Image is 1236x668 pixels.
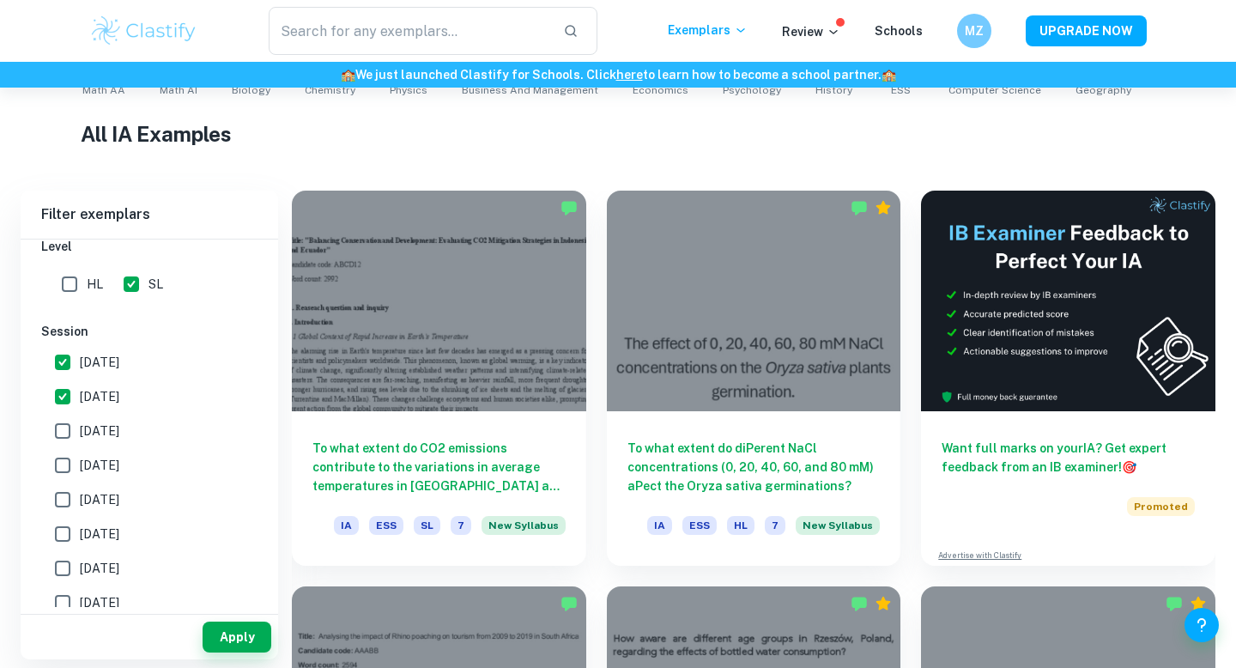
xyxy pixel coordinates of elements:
span: Biology [232,82,270,98]
span: SL [148,275,163,294]
img: Marked [851,199,868,216]
span: Economics [633,82,688,98]
a: Schools [875,24,923,38]
span: Physics [390,82,427,98]
span: 🎯 [1122,460,1136,474]
span: 🏫 [882,68,896,82]
h1: All IA Examples [81,118,1156,149]
span: HL [87,275,103,294]
span: IA [334,516,359,535]
span: New Syllabus [482,516,566,535]
img: Marked [1166,595,1183,612]
span: Business and Management [462,82,598,98]
span: Geography [1075,82,1131,98]
a: here [616,68,643,82]
div: Premium [1190,595,1207,612]
img: Marked [851,595,868,612]
span: [DATE] [80,525,119,544]
img: Thumbnail [921,191,1215,411]
h6: Want full marks on your IA ? Get expert feedback from an IB examiner! [942,439,1195,477]
h6: Level [41,237,257,256]
input: Search for any exemplars... [269,7,549,55]
span: SL [414,516,440,535]
span: ESS [891,82,911,98]
div: Starting from the May 2026 session, the ESS IA requirements have changed. We created this exempla... [482,516,566,545]
span: [DATE] [80,422,119,440]
h6: Filter exemplars [21,191,278,239]
span: Chemistry [305,82,355,98]
span: [DATE] [80,456,119,475]
div: Premium [875,595,892,612]
a: To what extent do diPerent NaCl concentrations (0, 20, 40, 60, and 80 mM) aPect the Oryza sativa ... [607,191,901,566]
a: Advertise with Clastify [938,550,1021,562]
span: New Syllabus [796,516,880,535]
span: Math AI [160,82,197,98]
span: [DATE] [80,353,119,372]
p: Exemplars [668,21,748,39]
span: Computer Science [948,82,1041,98]
span: History [815,82,852,98]
h6: We just launched Clastify for Schools. Click to learn how to become a school partner. [3,65,1233,84]
h6: MZ [965,21,985,40]
h6: Session [41,322,257,341]
a: Want full marks on yourIA? Get expert feedback from an IB examiner!PromotedAdvertise with Clastify [921,191,1215,566]
span: ESS [369,516,403,535]
span: [DATE] [80,387,119,406]
img: Clastify logo [89,14,198,48]
div: Premium [875,199,892,216]
span: 🏫 [341,68,355,82]
span: Psychology [723,82,781,98]
span: IA [647,516,672,535]
h6: To what extent do diPerent NaCl concentrations (0, 20, 40, 60, and 80 mM) aPect the Oryza sativa ... [627,439,881,495]
div: Starting from the May 2026 session, the ESS IA requirements have changed. We created this exempla... [796,516,880,545]
button: UPGRADE NOW [1026,15,1147,46]
img: Marked [560,595,578,612]
img: Marked [560,199,578,216]
p: Review [782,22,840,41]
button: MZ [957,14,991,48]
span: ESS [682,516,717,535]
span: Math AA [82,82,125,98]
button: Apply [203,622,271,653]
span: [DATE] [80,559,119,578]
button: Help and Feedback [1184,608,1219,642]
span: 7 [765,516,785,535]
h6: To what extent do CO2 emissions contribute to the variations in average temperatures in [GEOGRAPH... [312,439,566,495]
a: To what extent do CO2 emissions contribute to the variations in average temperatures in [GEOGRAPH... [292,191,586,566]
span: HL [727,516,754,535]
span: 7 [451,516,471,535]
span: Promoted [1127,497,1195,516]
span: [DATE] [80,593,119,612]
span: [DATE] [80,490,119,509]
